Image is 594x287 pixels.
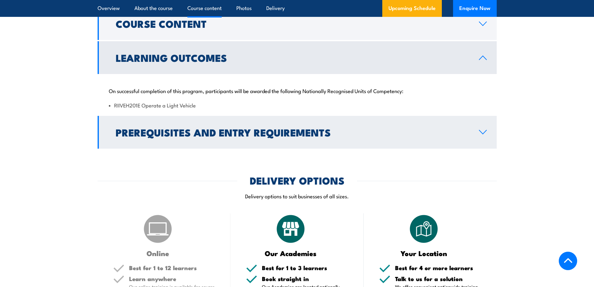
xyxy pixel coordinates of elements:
[262,265,348,271] h5: Best for 1 to 3 learners
[262,276,348,282] h5: Book straight in
[98,116,497,149] a: Prerequisites and Entry Requirements
[395,276,481,282] h5: Talk to us for a solution
[116,19,469,28] h2: Course Content
[109,101,485,109] li: RIIVEH201E Operate a Light Vehicle
[116,53,469,62] h2: Learning Outcomes
[109,87,485,94] p: On successful completion of this program, participants will be awarded the following Nationally R...
[129,265,215,271] h5: Best for 1 to 12 learners
[250,176,345,185] h2: DELIVERY OPTIONS
[113,250,203,257] h3: Online
[395,265,481,271] h5: Best for 4 or more learners
[98,192,497,200] p: Delivery options to suit businesses of all sizes.
[379,250,469,257] h3: Your Location
[129,276,215,282] h5: Learn anywhere
[98,41,497,74] a: Learning Outcomes
[246,250,336,257] h3: Our Academies
[98,7,497,40] a: Course Content
[116,128,469,136] h2: Prerequisites and Entry Requirements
